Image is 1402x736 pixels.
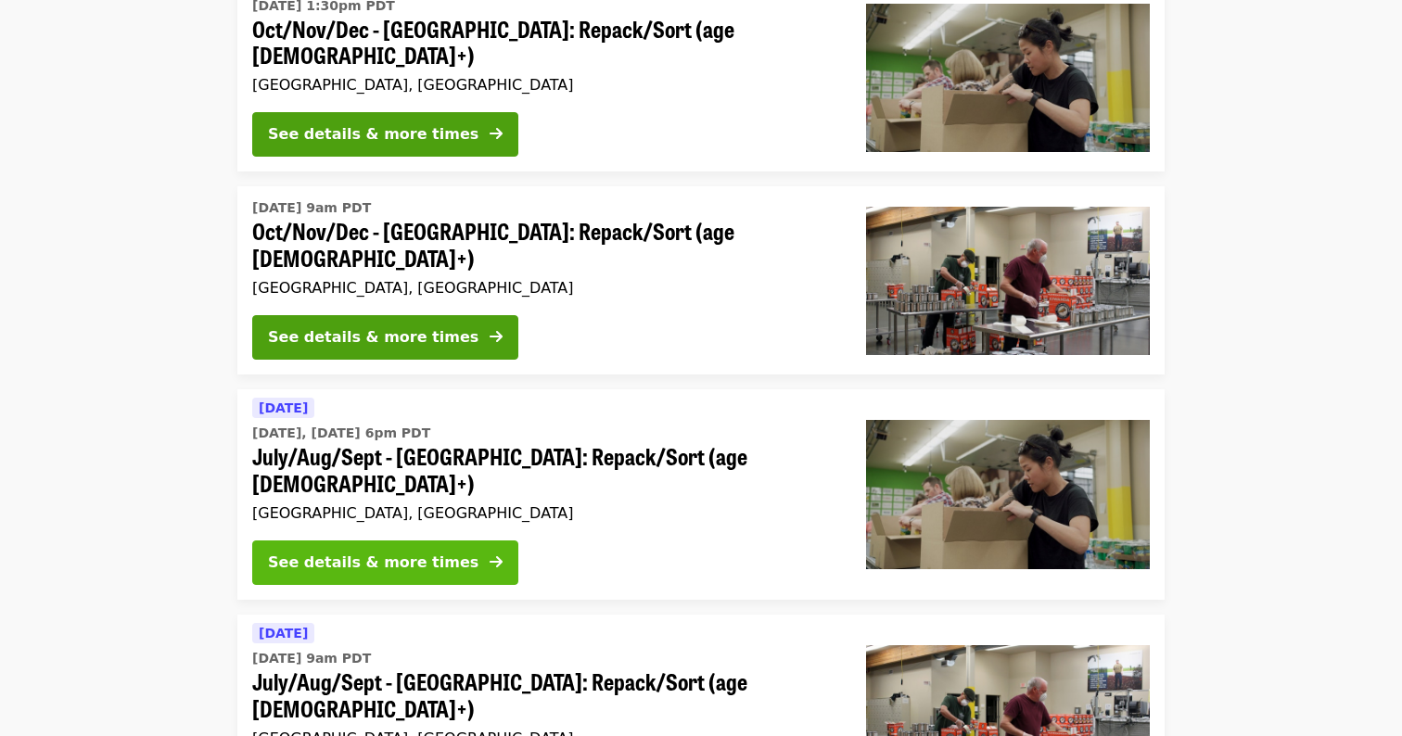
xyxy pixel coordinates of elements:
[252,315,518,360] button: See details & more times
[268,123,478,146] div: See details & more times
[259,400,308,415] span: [DATE]
[252,443,836,497] span: July/Aug/Sept - [GEOGRAPHIC_DATA]: Repack/Sort (age [DEMOGRAPHIC_DATA]+)
[252,424,430,443] time: [DATE], [DATE] 6pm PDT
[252,540,518,585] button: See details & more times
[268,552,478,574] div: See details & more times
[490,553,503,571] i: arrow-right icon
[252,218,836,272] span: Oct/Nov/Dec - [GEOGRAPHIC_DATA]: Repack/Sort (age [DEMOGRAPHIC_DATA]+)
[490,125,503,143] i: arrow-right icon
[252,112,518,157] button: See details & more times
[259,626,308,641] span: [DATE]
[268,326,478,349] div: See details & more times
[252,198,371,218] time: [DATE] 9am PDT
[252,279,836,297] div: [GEOGRAPHIC_DATA], [GEOGRAPHIC_DATA]
[866,207,1150,355] img: Oct/Nov/Dec - Portland: Repack/Sort (age 16+) organized by Oregon Food Bank
[866,420,1150,568] img: July/Aug/Sept - Portland: Repack/Sort (age 8+) organized by Oregon Food Bank
[252,16,836,70] span: Oct/Nov/Dec - [GEOGRAPHIC_DATA]: Repack/Sort (age [DEMOGRAPHIC_DATA]+)
[252,668,836,722] span: July/Aug/Sept - [GEOGRAPHIC_DATA]: Repack/Sort (age [DEMOGRAPHIC_DATA]+)
[252,504,836,522] div: [GEOGRAPHIC_DATA], [GEOGRAPHIC_DATA]
[237,389,1165,600] a: See details for "July/Aug/Sept - Portland: Repack/Sort (age 8+)"
[252,76,836,94] div: [GEOGRAPHIC_DATA], [GEOGRAPHIC_DATA]
[252,649,371,668] time: [DATE] 9am PDT
[490,328,503,346] i: arrow-right icon
[866,4,1150,152] img: Oct/Nov/Dec - Portland: Repack/Sort (age 8+) organized by Oregon Food Bank
[237,186,1165,374] a: See details for "Oct/Nov/Dec - Portland: Repack/Sort (age 16+)"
